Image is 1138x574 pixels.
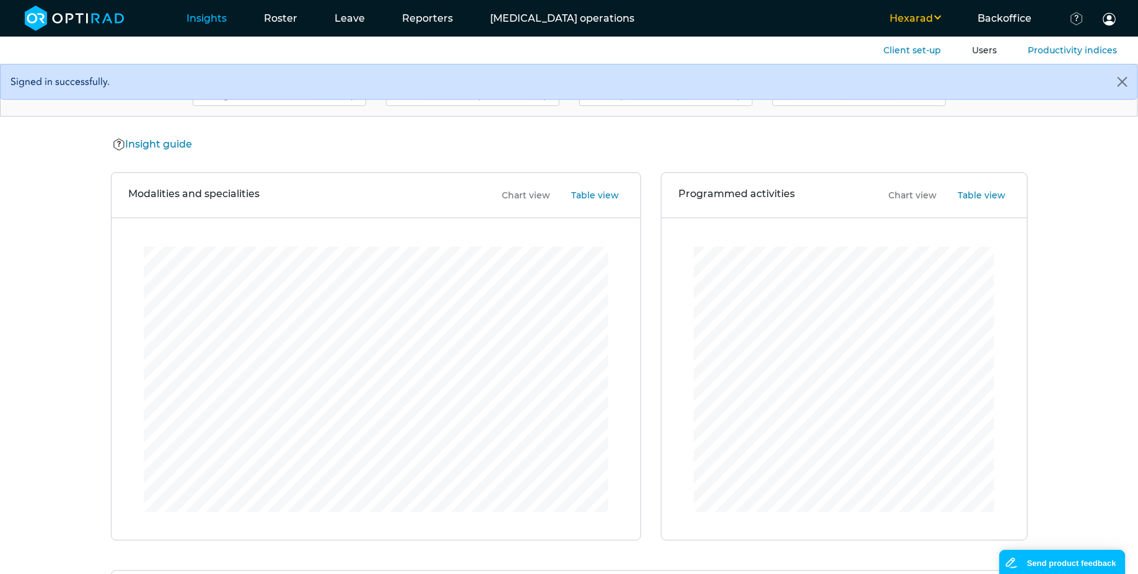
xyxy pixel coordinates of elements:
button: Table view [943,188,1010,203]
button: Chart view [488,188,554,203]
button: Close [1108,64,1137,99]
h3: Modalities and specialities [129,188,260,203]
img: brand-opti-rad-logos-blue-and-white-d2f68631ba2948856bd03f2d395fb146ddc8fb01b4b6e9315ea85fa773367... [25,6,125,31]
a: Client set-up [883,45,941,56]
button: Chart view [874,188,941,203]
button: Table view [557,188,623,203]
a: Productivity indices [1028,45,1117,56]
a: Users [972,45,997,56]
img: Help Icon [113,138,126,152]
button: Hexarad [871,11,959,26]
h3: Programmed activities [679,188,795,203]
button: Insight guide [111,136,196,152]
